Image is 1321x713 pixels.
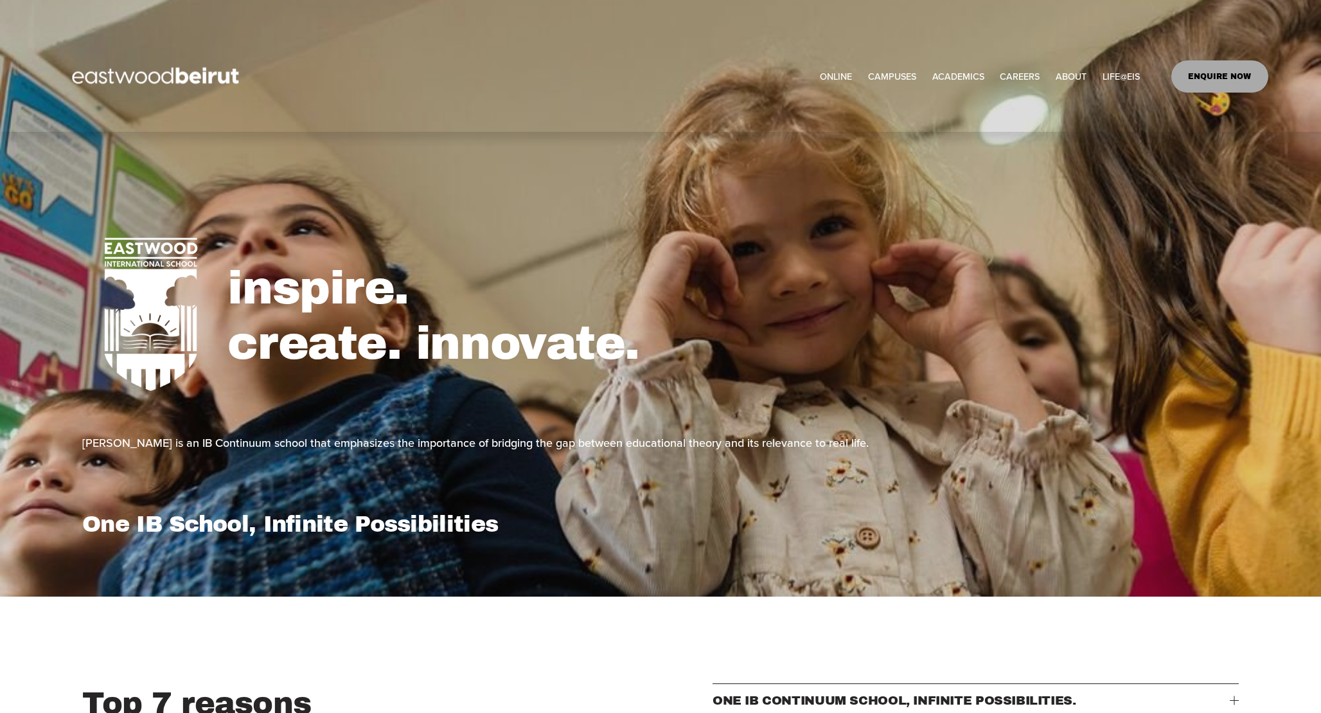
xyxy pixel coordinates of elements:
[1056,68,1086,85] span: ABOUT
[932,68,984,85] span: ACADEMICS
[1000,68,1040,86] a: CAREERS
[53,44,262,109] img: EastwoodIS Global Site
[820,68,852,86] a: ONLINE
[227,260,1239,372] h1: inspire. create. innovate.
[1171,60,1268,93] a: ENQUIRE NOW
[82,433,900,453] p: [PERSON_NAME] is an IB Continuum school that emphasizes the importance of bridging the gap betwee...
[868,68,916,85] span: CAMPUSES
[713,694,1230,707] span: ONE IB CONTINUUM SCHOOL, INFINITE POSSIBILITIES.
[1103,68,1140,86] a: folder dropdown
[1056,68,1086,86] a: folder dropdown
[932,68,984,86] a: folder dropdown
[868,68,916,86] a: folder dropdown
[1103,68,1140,85] span: LIFE@EIS
[82,510,657,537] h1: One IB School, Infinite Possibilities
